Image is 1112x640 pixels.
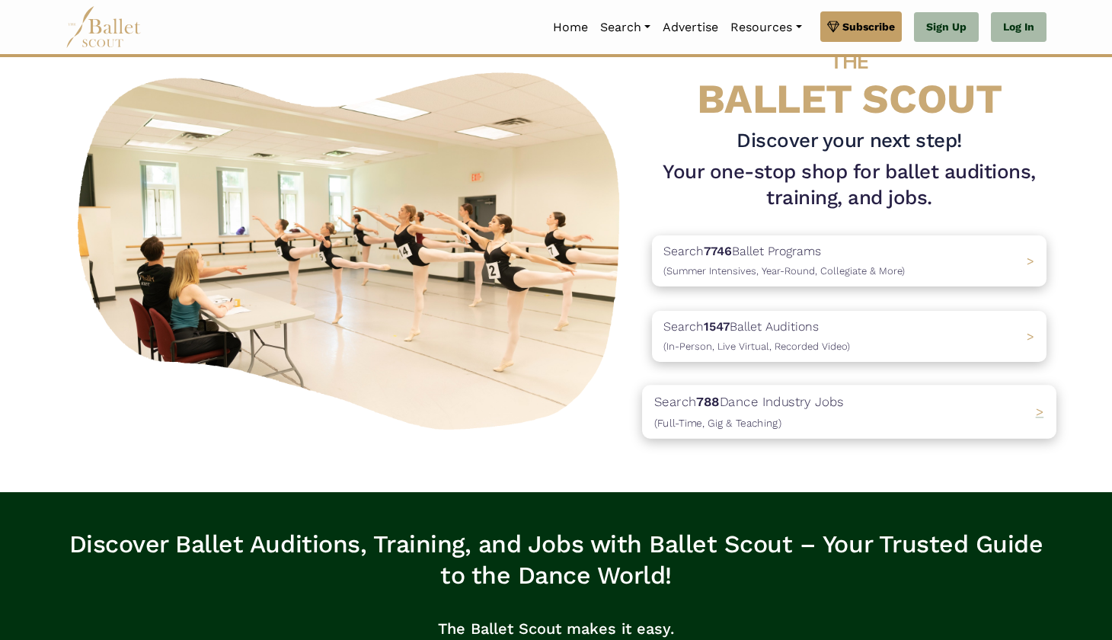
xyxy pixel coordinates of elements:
[66,56,640,439] img: A group of ballerinas talking to each other in a ballet studio
[66,529,1046,592] h3: Discover Ballet Auditions, Training, and Jobs with Ballet Scout – Your Trusted Guide to the Dance...
[704,244,732,258] b: 7746
[696,394,719,409] b: 788
[654,417,781,429] span: (Full-Time, Gig & Teaching)
[827,18,839,35] img: gem.svg
[652,159,1046,211] h1: Your one-stop shop for ballet auditions, training, and jobs.
[652,128,1046,154] h3: Discover your next step!
[657,11,724,43] a: Advertise
[652,386,1046,437] a: Search788Dance Industry Jobs(Full-Time, Gig & Teaching) >
[663,265,905,277] span: (Summer Intensives, Year-Round, Collegiate & More)
[594,11,657,43] a: Search
[663,317,850,356] p: Search Ballet Auditions
[704,319,730,334] b: 1547
[652,33,1046,122] h4: BALLET SCOUT
[547,11,594,43] a: Home
[663,242,905,280] p: Search Ballet Programs
[991,12,1046,43] a: Log In
[830,49,868,74] span: THE
[820,11,902,42] a: Subscribe
[1027,329,1034,344] span: >
[1036,404,1044,419] span: >
[724,11,807,43] a: Resources
[652,235,1046,286] a: Search7746Ballet Programs(Summer Intensives, Year-Round, Collegiate & More)>
[842,18,895,35] span: Subscribe
[1027,254,1034,268] span: >
[654,392,844,433] p: Search Dance Industry Jobs
[663,341,850,352] span: (In-Person, Live Virtual, Recorded Video)
[914,12,979,43] a: Sign Up
[652,311,1046,362] a: Search1547Ballet Auditions(In-Person, Live Virtual, Recorded Video) >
